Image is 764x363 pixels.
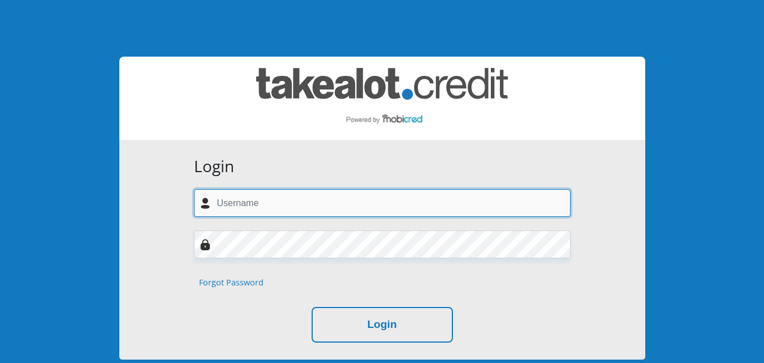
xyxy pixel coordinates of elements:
a: Forgot Password [199,276,264,289]
input: Username [194,189,571,217]
img: Image [200,239,211,250]
button: Login [312,307,453,343]
img: user-icon image [200,198,211,209]
img: takealot_credit logo [256,68,508,129]
h3: Login [194,157,571,176]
